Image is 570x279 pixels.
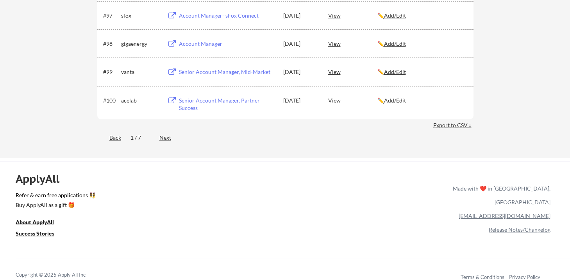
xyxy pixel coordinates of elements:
[283,68,318,76] div: [DATE]
[384,97,406,104] u: Add/Edit
[377,68,466,76] div: ✏️
[16,172,68,185] div: ApplyAll
[283,40,318,48] div: [DATE]
[283,12,318,20] div: [DATE]
[16,230,54,237] u: Success Stories
[179,40,276,48] div: Account Manager
[384,12,406,19] u: Add/Edit
[103,40,118,48] div: #98
[328,36,377,50] div: View
[179,68,276,76] div: Senior Account Manager, Mid-Market
[377,97,466,104] div: ✏️
[384,40,406,47] u: Add/Edit
[328,8,377,22] div: View
[377,40,466,48] div: ✏️
[489,226,550,233] a: Release Notes/Changelog
[16,202,94,208] div: Buy ApplyAll as a gift 🎁
[121,12,160,20] div: sfox
[16,229,65,239] a: Success Stories
[97,134,121,142] div: Back
[179,97,276,112] div: Senior Account Manager, Partner Success
[121,40,160,48] div: gigaenergy
[283,97,318,104] div: [DATE]
[103,97,118,104] div: #100
[130,134,150,142] div: 1 / 7
[159,134,180,142] div: Next
[16,271,105,279] div: Copyright © 2025 Apply All Inc
[121,97,160,104] div: acelab
[328,93,377,107] div: View
[16,193,289,201] a: Refer & earn free applications 👯‍♀️
[384,68,406,75] u: Add/Edit
[459,212,550,219] a: [EMAIL_ADDRESS][DOMAIN_NAME]
[16,201,94,211] a: Buy ApplyAll as a gift 🎁
[121,68,160,76] div: vanta
[16,218,65,228] a: About ApplyAll
[433,121,474,129] div: Export to CSV ↓
[16,219,54,225] u: About ApplyAll
[103,12,118,20] div: #97
[103,68,118,76] div: #99
[328,65,377,79] div: View
[179,12,276,20] div: Account Manager- sFox Connect
[377,12,466,20] div: ✏️
[450,182,550,209] div: Made with ❤️ in [GEOGRAPHIC_DATA], [GEOGRAPHIC_DATA]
